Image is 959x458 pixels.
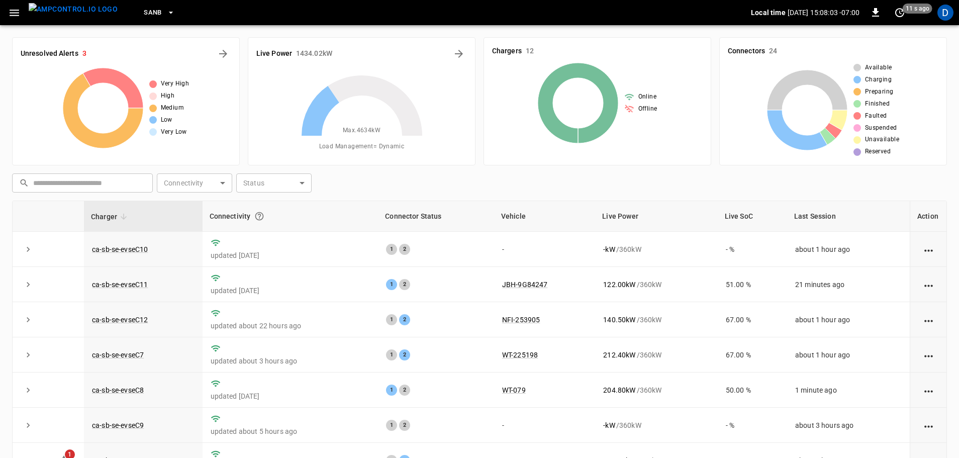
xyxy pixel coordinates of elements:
[865,135,899,145] span: Unavailable
[211,356,370,366] p: updated about 3 hours ago
[343,126,380,136] span: Max. 4634 kW
[502,316,540,324] a: NFI-253905
[865,99,890,109] span: Finished
[718,337,787,373] td: 67.00 %
[910,201,946,232] th: Action
[638,92,656,102] span: Online
[718,373,787,408] td: 50.00 %
[603,420,709,430] div: / 360 kW
[399,385,410,396] div: 2
[211,321,370,331] p: updated about 22 hours ago
[526,46,534,57] h6: 12
[718,408,787,443] td: - %
[386,385,397,396] div: 1
[502,281,548,289] a: JBH-9G84247
[922,385,935,395] div: action cell options
[92,316,148,324] a: ca-sb-se-evseC12
[386,314,397,325] div: 1
[787,201,910,232] th: Last Session
[21,418,36,433] button: expand row
[140,3,179,23] button: SanB
[399,314,410,325] div: 2
[494,201,595,232] th: Vehicle
[788,8,859,18] p: [DATE] 15:08:03 -07:00
[21,383,36,398] button: expand row
[378,201,494,232] th: Connector Status
[386,349,397,360] div: 1
[718,267,787,302] td: 51.00 %
[603,280,635,290] p: 122.00 kW
[256,48,292,59] h6: Live Power
[211,391,370,401] p: updated [DATE]
[787,232,910,267] td: about 1 hour ago
[502,351,538,359] a: WT-225198
[494,232,595,267] td: -
[937,5,953,21] div: profile-icon
[865,63,892,73] span: Available
[603,244,615,254] p: - kW
[603,315,635,325] p: 140.50 kW
[161,115,172,125] span: Low
[319,142,405,152] span: Load Management = Dynamic
[399,420,410,431] div: 2
[922,315,935,325] div: action cell options
[865,87,894,97] span: Preparing
[211,286,370,296] p: updated [DATE]
[787,302,910,337] td: about 1 hour ago
[399,279,410,290] div: 2
[787,267,910,302] td: 21 minutes ago
[603,280,709,290] div: / 360 kW
[92,351,144,359] a: ca-sb-se-evseC7
[161,103,184,113] span: Medium
[502,386,526,394] a: WT-079
[161,79,189,89] span: Very High
[21,347,36,362] button: expand row
[494,408,595,443] td: -
[751,8,786,18] p: Local time
[386,279,397,290] div: 1
[638,104,657,114] span: Offline
[92,245,148,253] a: ca-sb-se-evseC10
[211,426,370,436] p: updated about 5 hours ago
[386,420,397,431] div: 1
[21,277,36,292] button: expand row
[603,420,615,430] p: - kW
[603,385,635,395] p: 204.80 kW
[769,46,777,57] h6: 24
[210,207,371,225] div: Connectivity
[603,244,709,254] div: / 360 kW
[718,232,787,267] td: - %
[865,75,892,85] span: Charging
[787,408,910,443] td: about 3 hours ago
[865,123,897,133] span: Suspended
[718,302,787,337] td: 67.00 %
[728,46,765,57] h6: Connectors
[922,420,935,430] div: action cell options
[296,48,332,59] h6: 1434.02 kW
[82,48,86,59] h6: 3
[451,46,467,62] button: Energy Overview
[399,244,410,255] div: 2
[215,46,231,62] button: All Alerts
[603,385,709,395] div: / 360 kW
[161,91,175,101] span: High
[787,337,910,373] td: about 1 hour ago
[161,127,187,137] span: Very Low
[603,350,635,360] p: 212.40 kW
[21,48,78,59] h6: Unresolved Alerts
[922,280,935,290] div: action cell options
[718,201,787,232] th: Live SoC
[29,3,118,16] img: ampcontrol.io logo
[892,5,908,21] button: set refresh interval
[92,421,144,429] a: ca-sb-se-evseC9
[595,201,717,232] th: Live Power
[903,4,932,14] span: 11 s ago
[399,349,410,360] div: 2
[21,242,36,257] button: expand row
[21,312,36,327] button: expand row
[144,7,162,19] span: SanB
[603,315,709,325] div: / 360 kW
[922,350,935,360] div: action cell options
[865,147,891,157] span: Reserved
[91,211,130,223] span: Charger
